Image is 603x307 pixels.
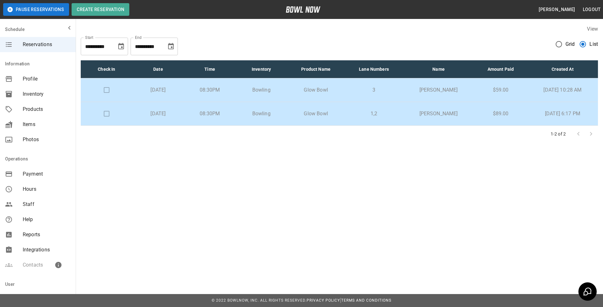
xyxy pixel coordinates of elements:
[23,170,71,178] span: Payment
[536,4,577,15] button: [PERSON_NAME]
[345,60,403,78] th: Lane Numbers
[292,110,340,117] p: Glow Bowl
[241,86,282,94] p: Bowling
[23,231,71,238] span: Reports
[23,105,71,113] span: Products
[23,136,71,143] span: Photos
[527,60,598,78] th: Created At
[212,298,307,303] span: © 2022 BowlNow, Inc. All Rights Reserved.
[532,110,593,117] p: [DATE] 6:17 PM
[23,121,71,128] span: Items
[23,201,71,208] span: Staff
[479,110,522,117] p: $89.00
[81,60,132,78] th: Check In
[23,185,71,193] span: Hours
[403,60,474,78] th: Name
[132,60,184,78] th: Date
[286,6,320,13] img: logo
[479,86,522,94] p: $59.00
[307,298,340,303] a: Privacy Policy
[292,86,340,94] p: Glow Bowl
[565,40,575,48] span: Grid
[589,40,598,48] span: List
[115,40,127,53] button: Choose date, selected date is Oct 11, 2025
[474,60,527,78] th: Amount Paid
[23,216,71,223] span: Help
[3,3,69,16] button: Pause Reservations
[350,110,398,117] p: 1,2
[138,86,179,94] p: [DATE]
[580,4,603,15] button: Logout
[241,110,282,117] p: Bowling
[23,246,71,254] span: Integrations
[408,86,469,94] p: [PERSON_NAME]
[23,41,71,48] span: Reservations
[189,110,231,117] p: 08:30PM
[189,86,231,94] p: 08:30PM
[341,298,391,303] a: Terms and Conditions
[184,60,236,78] th: Time
[165,40,177,53] button: Choose date, selected date is Nov 11, 2025
[408,110,469,117] p: [PERSON_NAME]
[236,60,287,78] th: Inventory
[72,3,129,16] button: Create Reservation
[350,86,398,94] p: 3
[23,75,71,83] span: Profile
[587,26,598,32] label: View
[23,90,71,98] span: Inventory
[532,86,593,94] p: [DATE] 10:28 AM
[138,110,179,117] p: [DATE]
[287,60,345,78] th: Product Name
[551,131,566,137] p: 1-2 of 2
